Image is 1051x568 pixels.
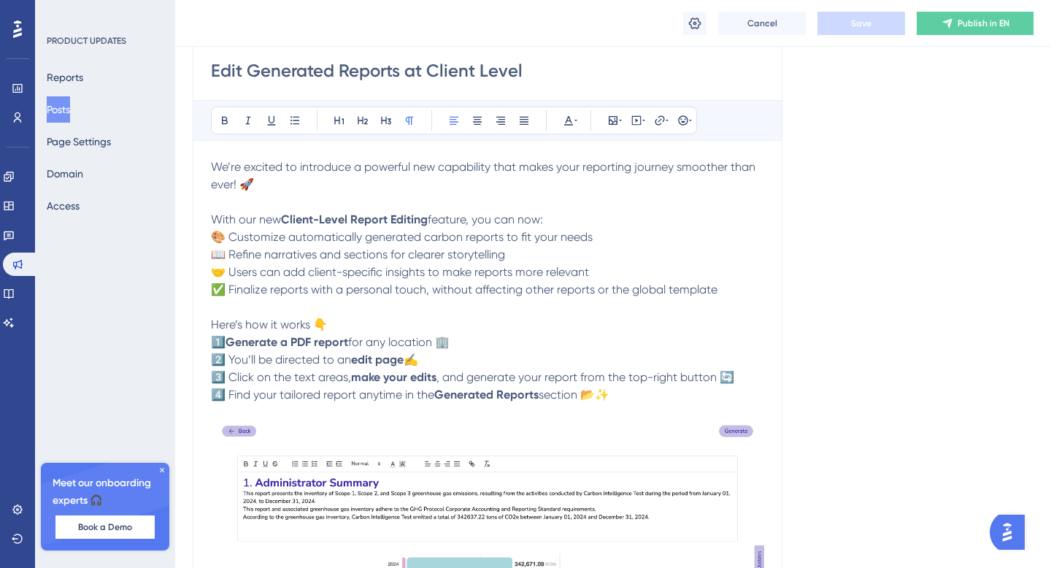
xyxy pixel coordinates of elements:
[53,475,158,510] span: Meet our onboarding experts 🎧
[404,353,418,366] span: ✍️
[281,212,428,226] strong: Client-Level Report Editing
[211,230,593,244] span: 🎨 Customize automatically generated carbon reports to fit your needs
[817,12,905,35] button: Save
[211,265,589,279] span: 🤝 Users can add client-specific insights to make reports more relevant
[47,35,126,47] div: PRODUCT UPDATES
[436,370,734,384] span: , and generate your report from the top-right button 🔄
[348,335,450,349] span: for any location 🏢
[211,160,758,191] span: We’re excited to introduce a powerful new capability that makes your reporting journey smoother t...
[351,370,436,384] strong: make your edits
[211,247,505,261] span: 📖 Refine narratives and sections for clearer storytelling
[47,64,83,91] button: Reports
[78,521,132,533] span: Book a Demo
[434,388,539,402] strong: Generated Reports
[351,353,404,366] strong: edit page
[211,353,351,366] span: 2️⃣ You’ll be directed to an
[211,59,764,82] input: Post Title
[990,510,1033,554] iframe: UserGuiding AI Assistant Launcher
[428,212,543,226] span: feature, you can now:
[917,12,1033,35] button: Publish in EN
[211,388,434,402] span: 4️⃣ Find your tailored report anytime in the
[211,212,281,226] span: With our new
[226,335,348,349] strong: Generate a PDF report
[47,161,83,187] button: Domain
[47,96,70,123] button: Posts
[958,18,1009,29] span: Publish in EN
[211,283,717,296] span: ✅ Finalize reports with a personal touch, without affecting other reports or the global template
[47,128,111,155] button: Page Settings
[851,18,871,29] span: Save
[718,12,806,35] button: Cancel
[47,193,80,219] button: Access
[211,318,328,331] span: Here’s how it works 👇
[55,515,155,539] button: Book a Demo
[747,18,777,29] span: Cancel
[211,370,351,384] span: 3️⃣ Click on the text areas,
[211,335,226,349] span: 1️⃣
[539,388,609,402] span: section 📂✨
